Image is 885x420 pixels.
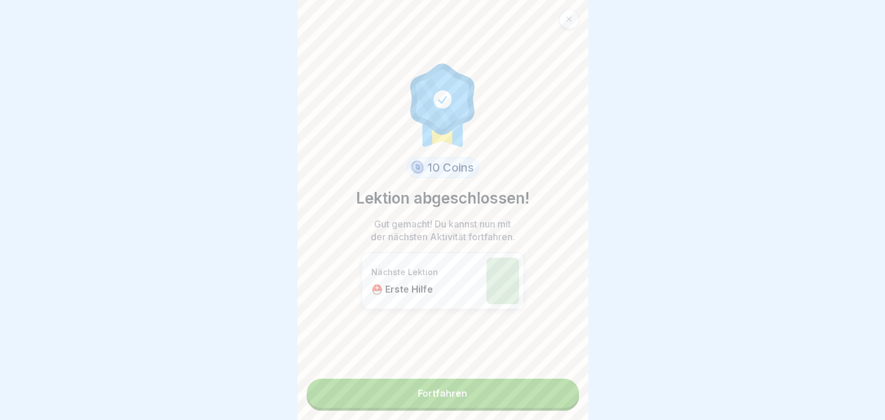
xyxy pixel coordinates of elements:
img: coin.svg [408,159,425,176]
img: completion.svg [404,60,482,148]
p: Lektion abgeschlossen! [356,187,529,209]
p: ⛑️ Erste Hilfe [371,283,481,295]
p: Gut gemacht! Du kannst nun mit der nächsten Aktivität fortfahren. [367,218,518,243]
div: 10 Coins [407,157,479,178]
a: Fortfahren [307,379,579,408]
p: Nächste Lektion [371,267,481,277]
